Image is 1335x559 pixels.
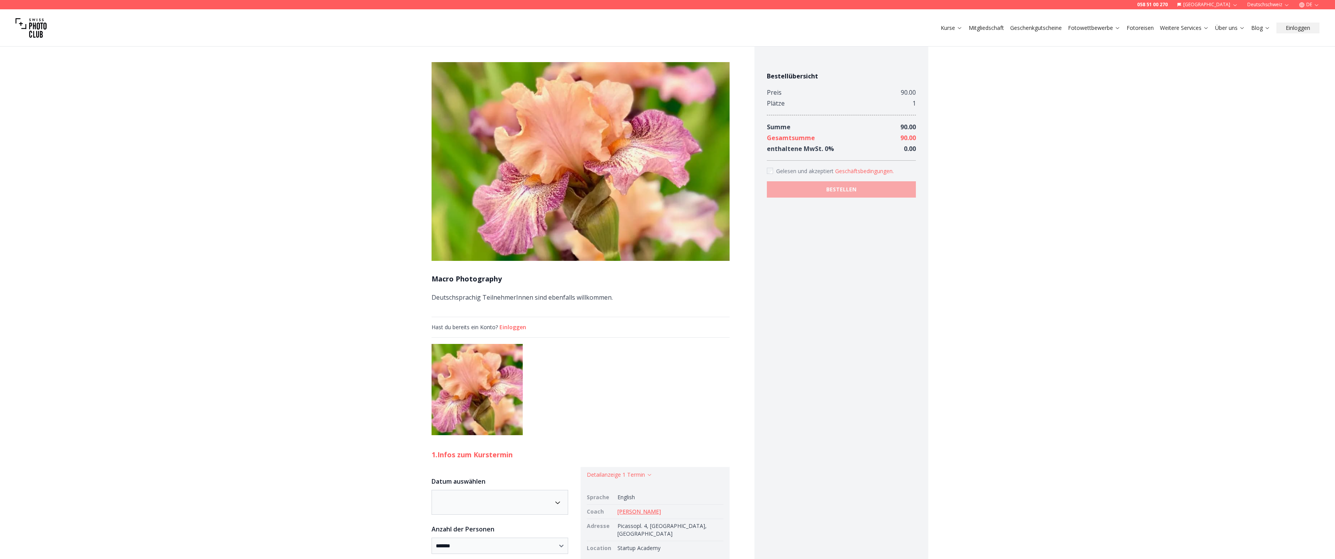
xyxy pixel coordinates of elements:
h1: Macro Photography [432,273,730,284]
div: Hast du bereits ein Konto? [432,323,730,331]
button: Fotoreisen [1123,23,1157,33]
span: 90.00 [900,134,916,142]
h4: Bestellübersicht [767,71,916,81]
a: Fotowettbewerbe [1068,24,1120,32]
button: Mitgliedschaft [966,23,1007,33]
div: 1 [912,98,916,109]
b: BESTELLEN [826,186,856,193]
span: 0.00 [904,144,916,153]
button: Detailanzeige 1 Termin [587,471,652,479]
button: Über uns [1212,23,1248,33]
div: Preis [767,87,782,98]
h3: Datum auswählen [432,477,568,486]
button: Weitere Services [1157,23,1212,33]
button: Geschenkgutscheine [1007,23,1065,33]
a: Mitgliedschaft [969,24,1004,32]
button: Blog [1248,23,1273,33]
td: Sprache [587,490,614,505]
img: Macro Photography [432,62,730,261]
button: Fotowettbewerbe [1065,23,1123,33]
div: Gesamtsumme [767,132,815,143]
img: Praxis-Workshops-0 [432,344,523,435]
span: Gelesen und akzeptiert [776,167,835,175]
td: Picassopl. 4, [GEOGRAPHIC_DATA], [GEOGRAPHIC_DATA] [614,519,723,541]
button: BESTELLEN [767,181,916,198]
h2: 1. Infos zum Kurstermin [432,449,730,460]
td: Startup Academy [614,541,723,555]
div: Plätze [767,98,785,109]
button: Date [432,490,568,515]
div: Summe [767,122,791,132]
a: Geschenkgutscheine [1010,24,1062,32]
input: Accept terms [767,168,773,174]
button: Einloggen [1276,23,1319,33]
td: Adresse [587,519,614,541]
img: Swiss photo club [16,12,47,43]
button: Einloggen [499,323,526,331]
a: Weitere Services [1160,24,1209,32]
button: Accept termsGelesen und akzeptiert [835,167,894,175]
a: Fotoreisen [1127,24,1154,32]
a: Blog [1251,24,1270,32]
button: Kurse [938,23,966,33]
td: Location [587,541,614,555]
a: [PERSON_NAME] [617,508,661,515]
a: 058 51 00 270 [1137,2,1168,8]
td: Coach [587,504,614,519]
a: Kurse [941,24,962,32]
p: Deutschsprachig TeilnehmerInnen sind ebenfalls willkommen. [432,292,730,303]
div: 90.00 [901,87,916,98]
td: English [614,490,723,505]
span: 90.00 [900,123,916,131]
a: Über uns [1215,24,1245,32]
div: enthaltene MwSt. 0 % [767,143,834,154]
h3: Anzahl der Personen [432,524,568,534]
